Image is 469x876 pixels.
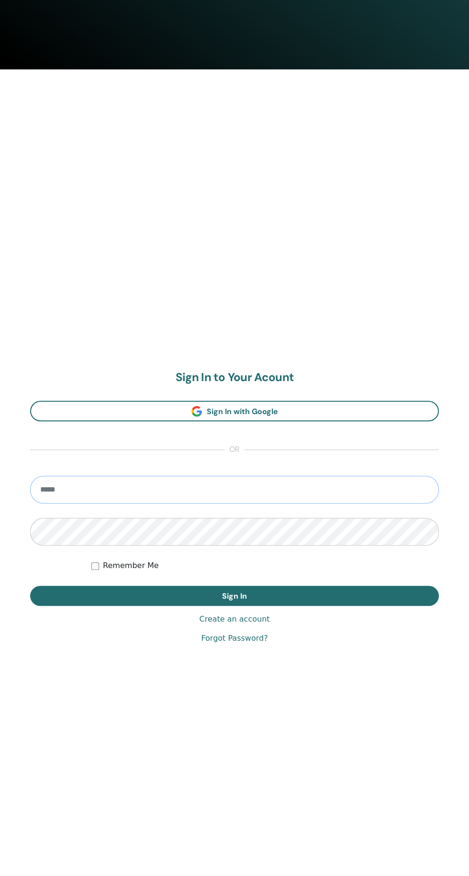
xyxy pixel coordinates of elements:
[201,633,268,644] a: Forgot Password?
[207,406,278,416] span: Sign In with Google
[224,444,245,456] span: or
[30,586,439,606] button: Sign In
[30,401,439,421] a: Sign In with Google
[222,591,247,601] span: Sign In
[30,371,439,384] h2: Sign In to Your Acount
[91,560,439,571] div: Keep me authenticated indefinitely or until I manually logout
[103,560,159,571] label: Remember Me
[199,613,269,625] a: Create an account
